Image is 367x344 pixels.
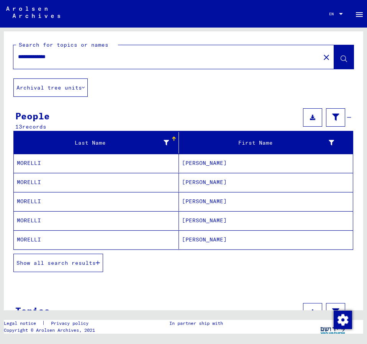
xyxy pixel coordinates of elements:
span: Show all search results [16,259,96,266]
img: yv_logo.png [319,320,347,339]
mat-cell: [PERSON_NAME] [179,230,353,249]
button: Clear [319,49,334,65]
button: Archival tree units [13,78,88,97]
div: Topics [15,304,50,318]
button: Show all search results [13,254,103,272]
div: Change consent [333,310,352,329]
p: Copyright © Arolsen Archives, 2021 [4,327,98,334]
div: Last Name [17,137,179,149]
img: Change consent [334,311,352,329]
a: Legal notice [4,320,42,327]
div: First Name [182,139,334,147]
span: 13 [15,123,22,130]
mat-header-cell: Last Name [14,132,179,153]
div: Last Name [17,139,169,147]
a: Privacy policy [45,320,98,327]
mat-cell: [PERSON_NAME] [179,154,353,173]
mat-header-cell: First Name [179,132,353,153]
mat-cell: [PERSON_NAME] [179,192,353,211]
div: | [4,320,98,327]
mat-icon: Side nav toggle icon [355,10,364,19]
mat-icon: close [322,53,331,62]
mat-label: Search for topics or names [19,41,108,48]
mat-cell: [PERSON_NAME] [179,211,353,230]
mat-cell: MORELLI [14,192,179,211]
span: records [22,123,46,130]
button: Toggle sidenav [352,6,367,21]
div: People [15,109,50,123]
mat-cell: MORELLI [14,211,179,230]
img: Arolsen_neg.svg [6,7,60,18]
span: EN [329,12,338,16]
p: In partner ship with [169,320,223,327]
mat-cell: MORELLI [14,173,179,192]
mat-cell: MORELLI [14,154,179,173]
mat-cell: MORELLI [14,230,179,249]
div: First Name [182,137,344,149]
mat-cell: [PERSON_NAME] [179,173,353,192]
